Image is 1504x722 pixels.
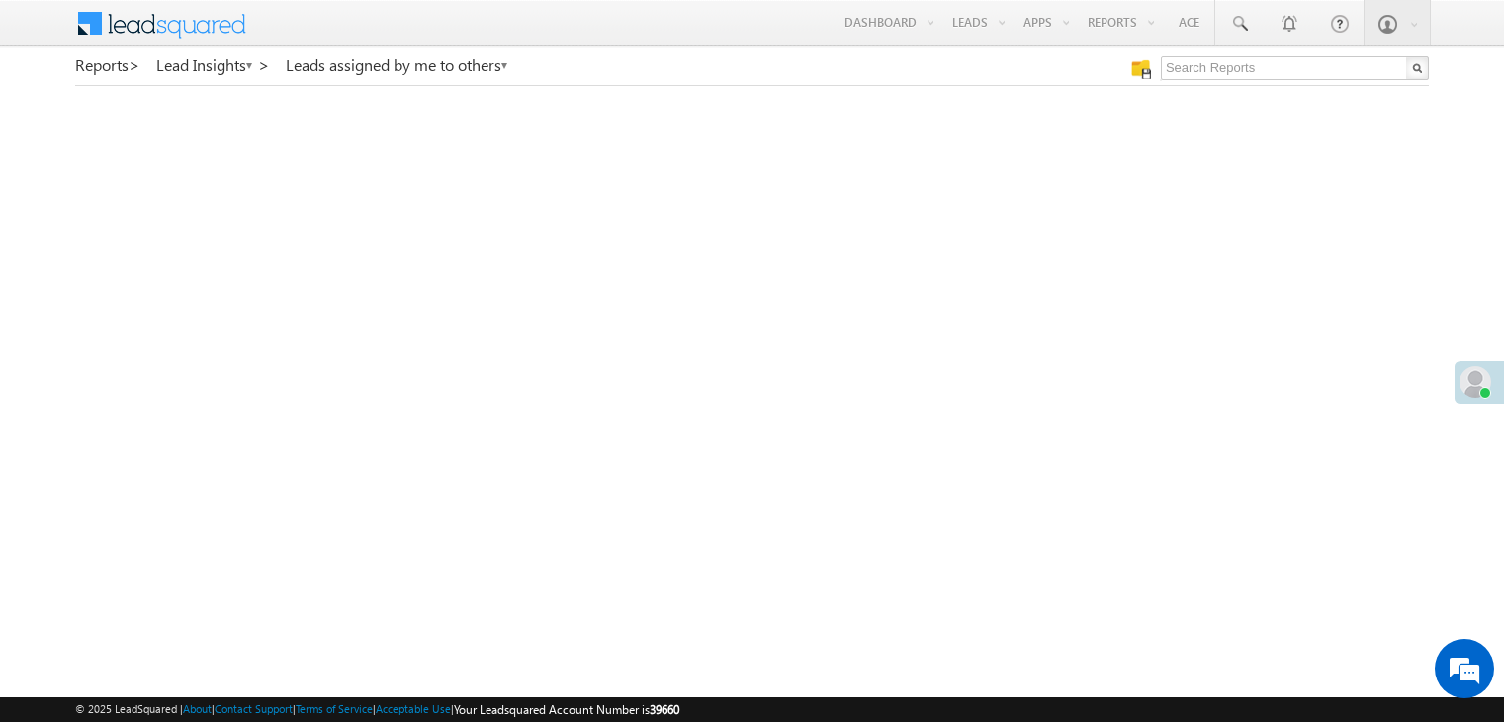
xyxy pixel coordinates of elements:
[258,53,270,76] span: >
[129,53,140,76] span: >
[75,56,140,74] a: Reports>
[1131,59,1151,79] img: Manage all your saved reports!
[75,700,679,719] span: © 2025 LeadSquared | | | | |
[1161,56,1429,80] input: Search Reports
[454,702,679,717] span: Your Leadsquared Account Number is
[215,702,293,715] a: Contact Support
[183,702,212,715] a: About
[296,702,373,715] a: Terms of Service
[156,56,270,74] a: Lead Insights >
[376,702,451,715] a: Acceptable Use
[286,56,509,74] a: Leads assigned by me to others
[650,702,679,717] span: 39660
